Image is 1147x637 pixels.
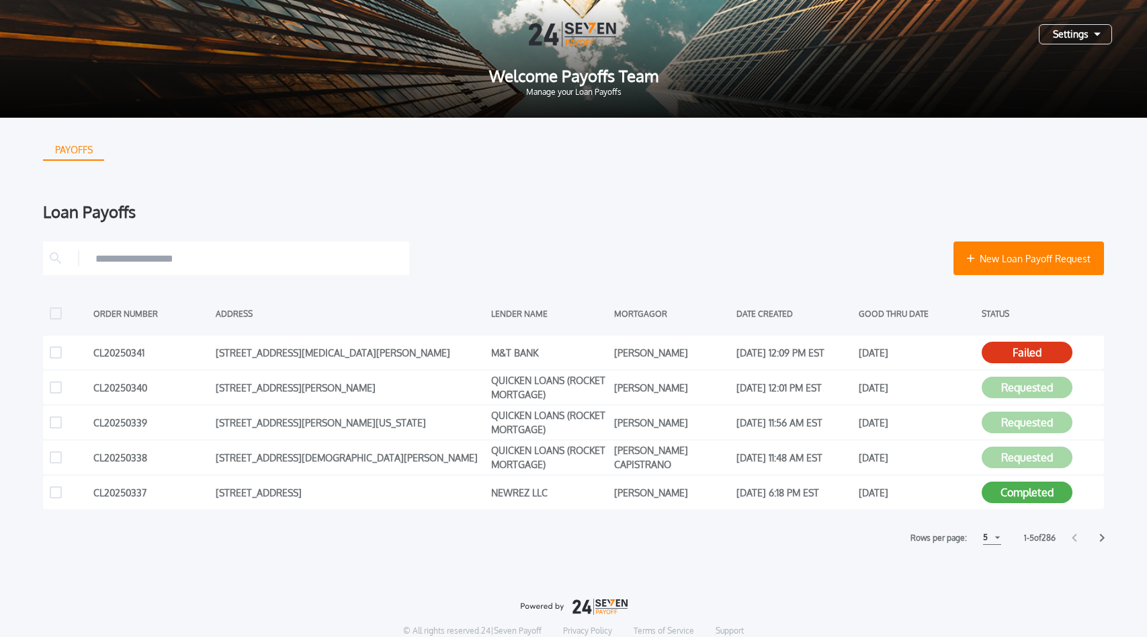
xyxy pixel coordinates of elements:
div: [DATE] [859,412,974,433]
div: DATE CREATED [736,303,852,324]
div: STATUS [982,303,1097,324]
div: PAYOFFS [44,139,103,161]
div: [DATE] [859,342,974,363]
label: Rows per page: [910,531,967,545]
div: GOOD THRU DATE [859,303,974,324]
div: QUICKEN LOANS (ROCKET MORTGAGE) [491,447,607,467]
div: [STREET_ADDRESS][PERSON_NAME][US_STATE] [216,412,484,433]
a: Privacy Policy [563,626,612,636]
div: ADDRESS [216,303,484,324]
div: CL20250337 [93,482,209,502]
div: [STREET_ADDRESS] [216,482,484,502]
button: Settings [1039,24,1112,44]
div: [PERSON_NAME] [614,342,730,363]
div: LENDER NAME [491,303,607,324]
button: Requested [982,447,1072,468]
span: New Loan Payoff Request [980,252,1091,266]
div: M&T BANK [491,342,607,363]
span: Welcome Payoffs Team [22,68,1125,84]
div: [STREET_ADDRESS][PERSON_NAME] [216,377,484,398]
button: New Loan Payoff Request [953,241,1104,275]
div: [STREET_ADDRESS][DEMOGRAPHIC_DATA][PERSON_NAME] [216,447,484,467]
label: 1 - 5 of 286 [1024,531,1056,545]
div: [DATE] 12:09 PM EST [736,342,852,363]
div: [DATE] 11:48 AM EST [736,447,852,467]
div: [PERSON_NAME] [614,412,730,433]
a: Support [716,626,744,636]
button: Requested [982,412,1072,433]
div: [PERSON_NAME] CAPISTRANO [614,447,730,467]
div: QUICKEN LOANS (ROCKET MORTGAGE) [491,377,607,398]
img: logo [520,599,628,615]
div: Loan Payoffs [43,204,1104,220]
div: [PERSON_NAME] [614,377,730,398]
button: PAYOFFS [43,139,104,161]
div: [DATE] 6:18 PM EST [736,482,852,502]
div: [STREET_ADDRESS][MEDICAL_DATA][PERSON_NAME] [216,342,484,363]
div: [DATE] 11:56 AM EST [736,412,852,433]
div: [DATE] [859,482,974,502]
div: MORTGAGOR [614,303,730,324]
div: NEWREZ LLC [491,482,607,502]
button: Failed [982,342,1072,363]
span: Manage your Loan Payoffs [22,88,1125,96]
button: Completed [982,482,1072,503]
div: ORDER NUMBER [93,303,209,324]
div: CL20250340 [93,377,209,398]
div: [DATE] [859,377,974,398]
div: [DATE] 12:01 PM EST [736,377,852,398]
button: Requested [982,377,1072,398]
div: [DATE] [859,447,974,467]
a: Terms of Service [634,626,694,636]
div: QUICKEN LOANS (ROCKET MORTGAGE) [491,412,607,433]
div: CL20250341 [93,342,209,363]
div: 5 [983,529,988,546]
div: CL20250339 [93,412,209,433]
p: © All rights reserved. 24|Seven Payoff [403,626,542,636]
div: CL20250338 [93,447,209,467]
img: Logo [529,22,619,46]
div: [PERSON_NAME] [614,482,730,502]
button: 5 [983,531,1001,545]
